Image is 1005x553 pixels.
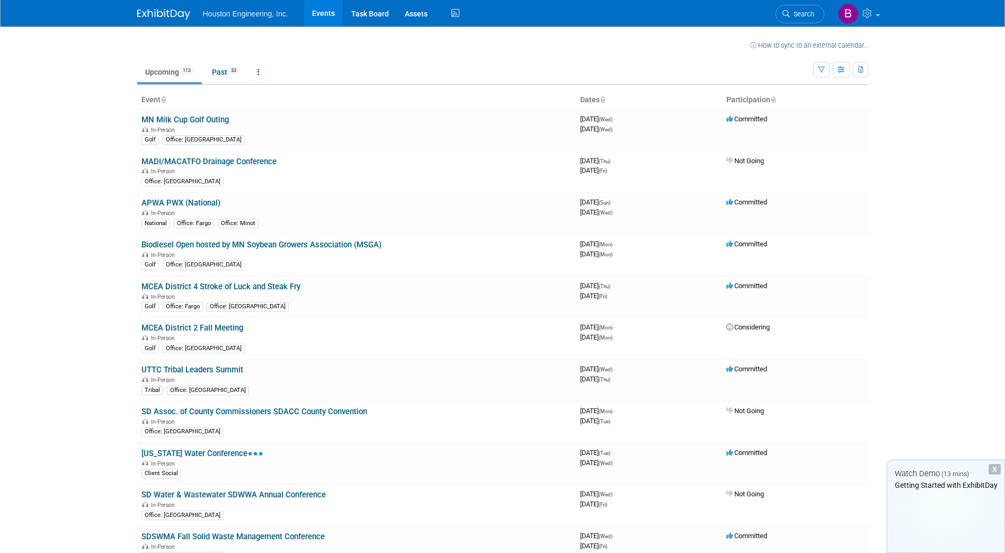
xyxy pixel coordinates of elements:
span: In-Person [151,418,178,425]
th: Participation [722,91,868,109]
span: [DATE] [580,417,610,425]
span: - [612,282,613,290]
span: (Mon) [599,335,612,341]
div: Dismiss [989,464,1001,475]
span: In-Person [151,210,178,217]
div: Golf [141,344,159,353]
div: Golf [141,302,159,311]
span: [DATE] [580,157,613,165]
span: - [612,198,613,206]
a: Biodiesel Open hosted by MN Soybean Growers Association (MSGA) [141,240,381,249]
div: Office: Minot [218,219,259,228]
span: 113 [180,67,194,75]
a: APWA PWX (National) [141,198,220,208]
div: Office: [GEOGRAPHIC_DATA] [141,177,224,186]
span: (Sun) [599,200,610,206]
a: SD Assoc. of County Commissioners SDACC County Convention [141,407,367,416]
div: Golf [141,260,159,270]
div: Golf [141,135,159,145]
a: UTTC Tribal Leaders Summit [141,365,243,374]
span: (Mon) [599,325,612,331]
span: Search [790,10,814,18]
th: Dates [576,91,722,109]
span: - [614,365,616,373]
span: Committed [726,115,767,123]
a: Sort by Participation Type [770,95,776,104]
div: Office: [GEOGRAPHIC_DATA] [207,302,289,311]
span: (Wed) [599,533,612,539]
span: (Thu) [599,377,610,382]
div: Client Social [141,469,181,478]
div: Office: Fargo [163,302,203,311]
span: (Wed) [599,492,612,497]
a: How to sync to an external calendar... [750,41,868,49]
span: - [614,115,616,123]
th: Event [137,91,576,109]
span: Not Going [726,157,764,165]
img: Bonnie Marsaa [838,4,858,24]
span: - [614,532,616,540]
a: Sort by Event Name [161,95,166,104]
span: (13 mins) [941,470,969,478]
img: ExhibitDay [137,9,190,20]
a: MADI/MACATFO Drainage Conference [141,157,277,166]
img: In-Person Event [142,127,148,132]
span: In-Person [151,377,178,383]
div: Office: [GEOGRAPHIC_DATA] [163,344,245,353]
img: In-Person Event [142,502,148,507]
span: (Fri) [599,293,607,299]
span: In-Person [151,460,178,467]
span: [DATE] [580,459,612,467]
span: (Mon) [599,242,612,247]
span: [DATE] [580,323,616,331]
div: National [141,219,170,228]
span: Not Going [726,407,764,415]
span: [DATE] [580,375,610,383]
span: [DATE] [580,500,607,508]
span: In-Person [151,127,178,133]
span: - [612,157,613,165]
span: - [612,449,613,457]
a: SD Water & Wastewater SDWWA Annual Conference [141,490,326,500]
span: In-Person [151,543,178,550]
span: [DATE] [580,333,612,341]
img: In-Person Event [142,335,148,340]
span: (Wed) [599,460,612,466]
span: (Fri) [599,168,607,174]
span: Committed [726,198,767,206]
a: Search [776,5,824,23]
img: In-Person Event [142,252,148,257]
a: MCEA District 4 Stroke of Luck and Steak Fry [141,282,300,291]
span: (Wed) [599,117,612,122]
span: (Fri) [599,502,607,507]
img: In-Person Event [142,418,148,424]
a: MN Milk Cup Golf Outing [141,115,229,124]
span: [DATE] [580,125,612,133]
span: [DATE] [580,250,612,258]
img: In-Person Event [142,210,148,215]
span: In-Person [151,168,178,175]
span: [DATE] [580,198,613,206]
span: [DATE] [580,542,607,550]
span: [DATE] [580,532,616,540]
span: Committed [726,449,767,457]
span: Committed [726,365,767,373]
img: In-Person Event [142,168,148,173]
span: [DATE] [580,115,616,123]
a: MCEA District 2 Fall Meeting [141,323,243,333]
span: (Tue) [599,450,610,456]
div: Office: [GEOGRAPHIC_DATA] [141,427,224,436]
span: Considering [726,323,770,331]
a: [US_STATE] Water Conference [141,449,263,458]
span: (Thu) [599,158,610,164]
span: - [614,240,616,248]
span: Not Going [726,490,764,498]
span: [DATE] [580,407,616,415]
span: In-Person [151,293,178,300]
img: In-Person Event [142,460,148,466]
span: In-Person [151,502,178,509]
span: (Wed) [599,210,612,216]
span: [DATE] [580,365,616,373]
img: In-Person Event [142,377,148,382]
span: Houston Engineering, Inc. [203,10,288,18]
